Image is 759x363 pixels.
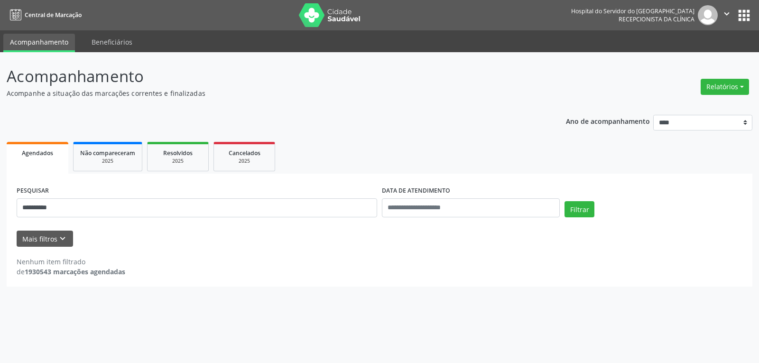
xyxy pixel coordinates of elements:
p: Acompanhe a situação das marcações correntes e finalizadas [7,88,528,98]
button: Relatórios [701,79,749,95]
button: apps [736,7,752,24]
div: 2025 [221,158,268,165]
p: Ano de acompanhamento [566,115,650,127]
div: de [17,267,125,277]
a: Beneficiários [85,34,139,50]
div: Hospital do Servidor do [GEOGRAPHIC_DATA] [571,7,694,15]
div: Nenhum item filtrado [17,257,125,267]
button:  [718,5,736,25]
i:  [722,9,732,19]
label: PESQUISAR [17,184,49,198]
span: Central de Marcação [25,11,82,19]
span: Agendados [22,149,53,157]
p: Acompanhamento [7,65,528,88]
span: Recepcionista da clínica [619,15,694,23]
a: Acompanhamento [3,34,75,52]
span: Não compareceram [80,149,135,157]
a: Central de Marcação [7,7,82,23]
button: Mais filtroskeyboard_arrow_down [17,231,73,247]
span: Resolvidos [163,149,193,157]
img: img [698,5,718,25]
label: DATA DE ATENDIMENTO [382,184,450,198]
strong: 1930543 marcações agendadas [25,267,125,276]
div: 2025 [154,158,202,165]
div: 2025 [80,158,135,165]
span: Cancelados [229,149,260,157]
button: Filtrar [565,201,594,217]
i: keyboard_arrow_down [57,233,68,244]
